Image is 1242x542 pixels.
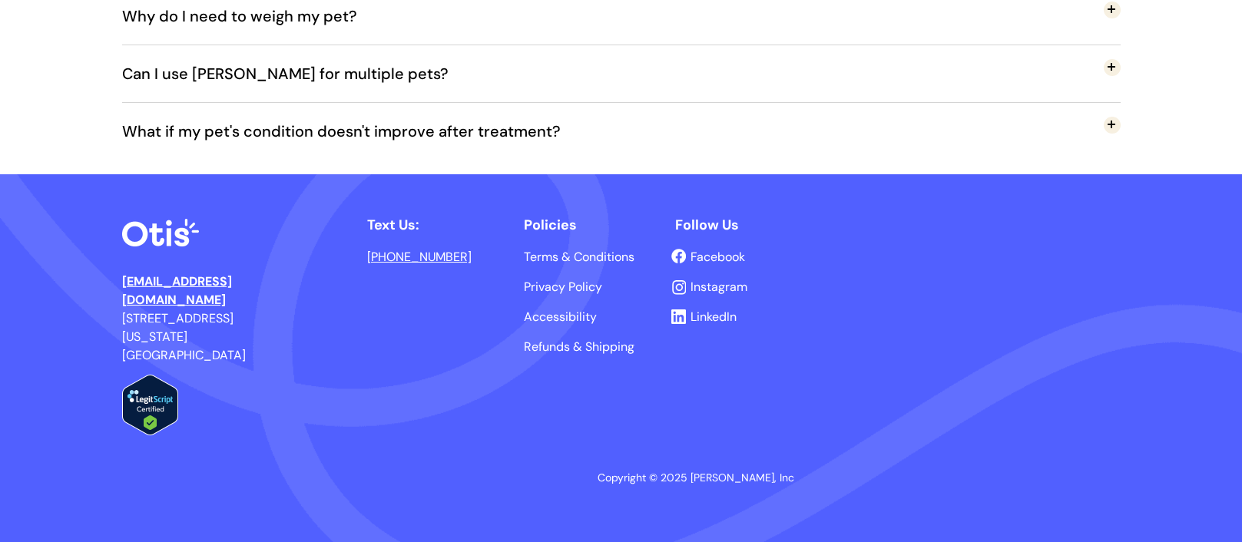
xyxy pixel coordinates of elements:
[524,279,602,295] span: Privacy Policy
[524,311,597,323] a: Accessibility
[367,249,472,265] a: [PHONE_NUMBER]
[691,309,737,325] span: LinkedIn
[122,310,246,363] span: [STREET_ADDRESS] [US_STATE][GEOGRAPHIC_DATA]
[524,309,597,325] span: Accessibility
[524,216,577,234] span: Policies
[122,48,472,99] span: Can I use [PERSON_NAME] for multiple pets?
[524,341,634,353] a: Refunds & Shipping
[691,281,747,293] a: Instagram
[691,311,737,323] a: LinkedIn
[122,106,584,157] span: What if my pet's condition doesn't improve after treatment?
[598,471,794,484] span: Copyright © 2025 [PERSON_NAME], Inc
[524,249,634,265] span: Terms & Conditions
[691,279,747,295] span: Instagram
[122,425,178,438] a: Verify LegitScript Approval for www.otisforpets.com
[691,249,745,265] span: Facebook
[122,45,1121,102] button: Can I use [PERSON_NAME] for multiple pets?
[524,251,634,263] a: Terms & Conditions
[691,251,745,263] a: Facebook
[367,216,419,234] span: Text Us:
[524,339,634,355] span: Refunds & Shipping
[122,375,178,435] img: Verify Approval for www.otisforpets.com
[122,103,1121,160] button: What if my pet's condition doesn't improve after treatment?
[524,281,602,293] a: Privacy Policy
[675,216,739,234] span: Follow Us
[122,273,232,308] a: [EMAIL_ADDRESS][DOMAIN_NAME]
